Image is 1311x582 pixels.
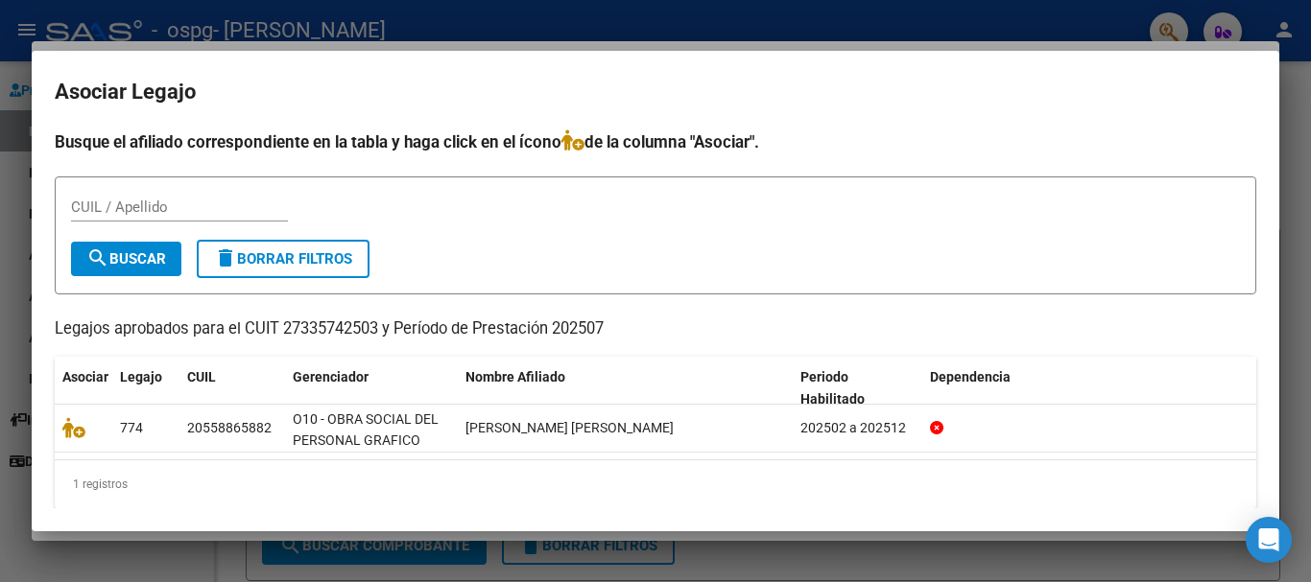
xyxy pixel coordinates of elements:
[187,369,216,384] span: CUIL
[120,420,143,435] span: 774
[112,357,179,420] datatable-header-cell: Legajo
[55,460,1256,508] div: 1 registros
[187,417,272,439] div: 20558865882
[71,242,181,276] button: Buscar
[197,240,369,278] button: Borrar Filtros
[800,417,915,439] div: 202502 a 202512
[922,357,1257,420] datatable-header-cell: Dependencia
[793,357,922,420] datatable-header-cell: Periodo Habilitado
[465,420,674,435] span: CARRIZO MATEO GASPAR
[293,411,439,449] span: O10 - OBRA SOCIAL DEL PERSONAL GRAFICO
[86,250,166,268] span: Buscar
[214,246,237,269] mat-icon: delete
[120,369,162,384] span: Legajo
[214,250,352,268] span: Borrar Filtros
[55,357,112,420] datatable-header-cell: Asociar
[55,74,1256,110] h2: Asociar Legajo
[55,129,1256,154] h4: Busque el afiliado correspondiente en la tabla y haga click en el ícono de la columna "Asociar".
[293,369,369,384] span: Gerenciador
[1246,517,1292,563] div: Open Intercom Messenger
[179,357,285,420] datatable-header-cell: CUIL
[86,246,109,269] mat-icon: search
[285,357,458,420] datatable-header-cell: Gerenciador
[55,317,1256,341] p: Legajos aprobados para el CUIT 27335742503 y Período de Prestación 202507
[62,369,108,384] span: Asociar
[465,369,565,384] span: Nombre Afiliado
[458,357,793,420] datatable-header-cell: Nombre Afiliado
[930,369,1011,384] span: Dependencia
[800,369,865,407] span: Periodo Habilitado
